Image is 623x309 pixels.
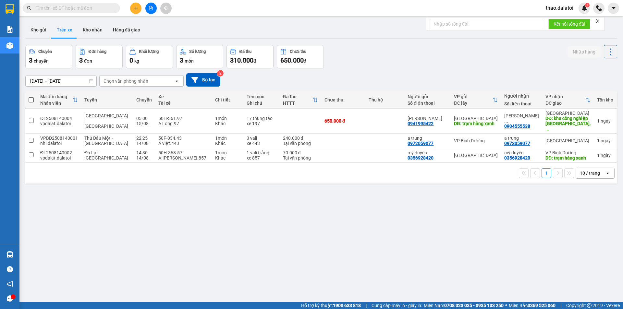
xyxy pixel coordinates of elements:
div: xe 857 [247,155,276,160]
img: warehouse-icon [6,42,13,49]
div: ĐL2508140004 [40,116,78,121]
div: 70.000 đ [283,150,318,155]
div: 650.000 đ [324,118,362,124]
span: | [366,302,367,309]
div: DĐ: khu công nghiệp Suối Dầu, dọc QL1A [545,116,591,131]
th: Toggle SortBy [280,91,321,109]
span: question-circle [7,266,13,272]
th: Toggle SortBy [37,91,81,109]
div: Đơn hàng [89,49,106,54]
div: A Long.97 [158,121,209,126]
span: copyright [587,303,592,308]
img: warehouse-icon [6,251,13,258]
div: [GEOGRAPHIC_DATA] [454,116,498,121]
span: Kết nối tổng đài [554,20,585,28]
div: 14/08 [136,155,152,160]
span: ngày [601,138,611,143]
div: Ghi chú [247,101,276,106]
div: Tuyến [84,97,130,102]
span: notification [7,281,13,287]
div: Nhân viên [40,101,73,106]
div: Xe [158,94,209,99]
div: 10 / trang [580,170,600,176]
span: ngày [601,153,611,158]
div: 3 vali [247,136,276,141]
div: xe 197 [247,121,276,126]
div: Mã đơn hàng [40,94,73,99]
div: Khác [215,141,240,146]
div: 05:00 [136,116,152,121]
th: Toggle SortBy [542,91,594,109]
div: 14:30 [136,150,152,155]
button: Trên xe [52,22,78,38]
button: caret-down [608,3,619,14]
div: 0941995422 [408,121,434,126]
button: Nhập hàng [568,46,601,58]
div: Người nhận [504,93,539,99]
span: Miền Bắc [509,302,556,309]
strong: 0369 525 060 [528,303,556,308]
span: file-add [149,6,153,10]
button: plus [130,3,141,14]
div: 1 [597,118,613,124]
button: Kho nhận [78,22,108,38]
div: Chi tiết [215,97,240,102]
img: solution-icon [6,26,13,33]
span: Cung cấp máy in - giấy in: [372,302,422,309]
div: 0972059077 [504,141,530,146]
img: logo-vxr [6,4,14,14]
span: thao.dalatoi [541,4,579,12]
div: 0356928420 [504,155,530,160]
button: Bộ lọc [186,73,220,87]
div: 1 món [215,150,240,155]
div: Chưa thu [290,49,306,54]
div: 1 món [215,136,240,141]
div: Chọn văn phòng nhận [104,78,148,84]
div: Tên món [247,94,276,99]
div: VPBD2508140001 [40,136,78,141]
span: ... [504,118,508,124]
div: 1 [597,138,613,143]
span: Hỗ trợ kỹ thuật: [301,302,361,309]
div: DĐ: trạm hàng xanh [454,121,498,126]
span: món [185,58,194,64]
span: Đà Lạt - [GEOGRAPHIC_DATA] [84,150,128,160]
span: Thủ Dầu Một - [GEOGRAPHIC_DATA] [84,136,128,146]
svg: open [174,78,179,84]
span: plus [134,6,138,10]
strong: 1900 633 818 [333,303,361,308]
input: Nhập số tổng đài [430,19,543,29]
div: Tồn kho [597,97,613,102]
button: Hàng đã giao [108,22,145,38]
button: Khối lượng0kg [126,45,173,68]
div: vpdalat.dalatoi [40,121,78,126]
div: ĐC giao [545,101,585,106]
div: Số lượng [189,49,206,54]
div: Đã thu [239,49,251,54]
div: 1 [597,153,613,158]
th: Toggle SortBy [451,91,501,109]
div: A việt.443 [158,141,209,146]
div: ĐL2508140002 [40,150,78,155]
div: 0972059077 [408,141,434,146]
input: Select a date range. [26,76,96,86]
span: | [560,302,561,309]
span: 3 [79,56,83,64]
span: Miền Nam [424,302,504,309]
div: 50H-368.57 [158,150,209,155]
sup: 1 [585,3,590,7]
div: VP Bình Dương [545,150,591,155]
div: ĐC lấy [454,101,493,106]
div: vpdalat.dalatoi [40,155,78,160]
span: 650.000 [280,56,304,64]
span: đ [304,58,306,64]
div: Khác [215,121,240,126]
button: aim [160,3,172,14]
div: Số điện thoại [408,101,447,106]
div: VP Bình Dương [454,138,498,143]
span: ngày [601,118,611,124]
button: Kết nối tổng đài [548,19,590,29]
button: Chuyến3chuyến [25,45,72,68]
span: [GEOGRAPHIC_DATA] - [GEOGRAPHIC_DATA] [84,113,128,129]
div: A.[PERSON_NAME].857 [158,155,209,160]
